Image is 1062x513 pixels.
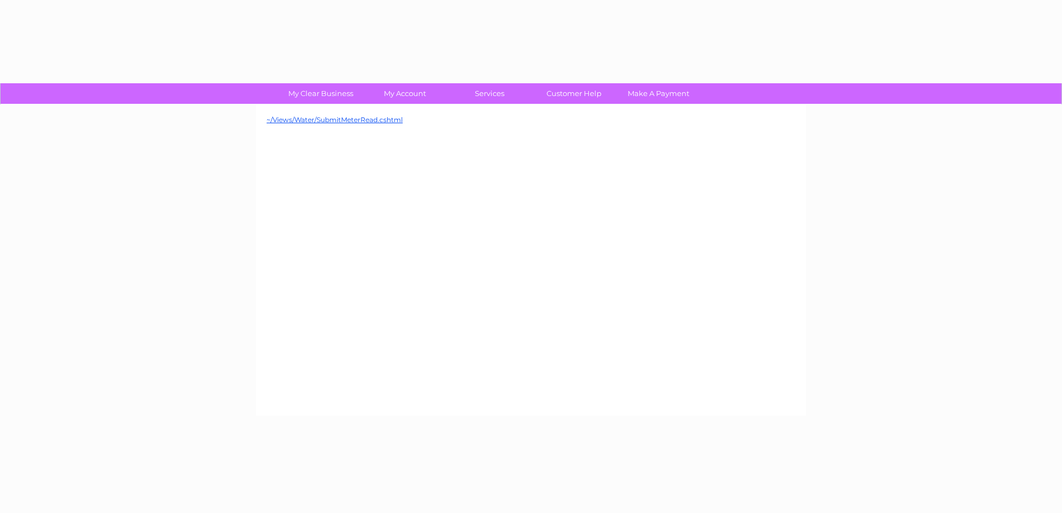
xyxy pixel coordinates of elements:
a: Customer Help [528,83,620,104]
a: My Clear Business [275,83,367,104]
a: ~/Views/Water/SubmitMeterRead.cshtml [267,115,403,124]
a: Make A Payment [613,83,704,104]
a: My Account [359,83,451,104]
a: Services [444,83,535,104]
